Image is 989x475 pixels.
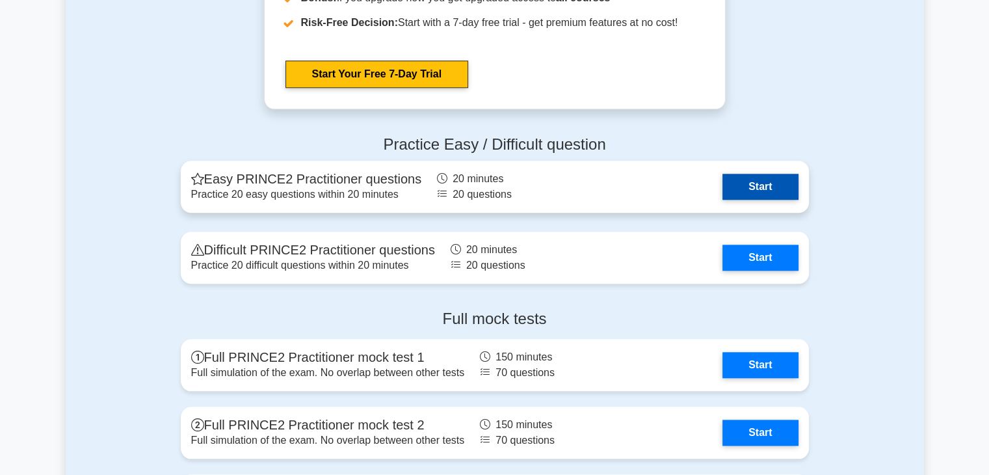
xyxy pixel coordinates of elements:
a: Start [722,420,798,446]
a: Start [722,174,798,200]
a: Start Your Free 7-Day Trial [285,61,468,88]
h4: Practice Easy / Difficult question [181,135,809,154]
a: Start [722,352,798,378]
h4: Full mock tests [181,310,809,329]
a: Start [722,245,798,271]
